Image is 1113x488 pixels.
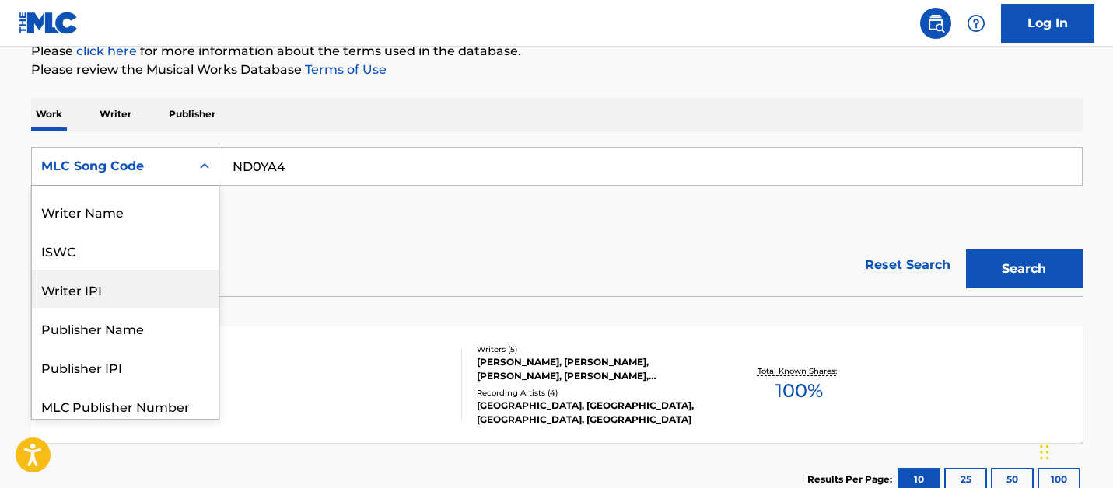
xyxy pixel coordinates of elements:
div: ISWC [32,231,219,270]
iframe: Chat Widget [1035,413,1113,488]
p: Results Per Page: [807,472,896,486]
p: Work [31,98,67,131]
p: Writer [95,98,136,131]
div: Publisher IPI [32,347,219,386]
div: Publisher Name [32,308,219,347]
div: Writers ( 5 ) [477,343,712,355]
img: MLC Logo [19,12,79,34]
p: Publisher [164,98,220,131]
img: help [967,14,985,33]
span: 100 % [775,377,823,405]
div: Help [961,8,992,39]
div: Drag [1040,429,1049,476]
div: Recording Artists ( 4 ) [477,387,712,399]
img: search [926,14,945,33]
div: MLC Publisher Number [32,386,219,425]
a: Log In [1001,4,1094,43]
a: Terms of Use [302,62,387,77]
p: Total Known Shares: [758,365,841,377]
p: Please review the Musical Works Database [31,61,1083,79]
a: NADA NADAMLC Song Code:ND0YA4ISWC:Writers (5)[PERSON_NAME], [PERSON_NAME], [PERSON_NAME], [PERSON... [31,326,1083,443]
a: Reset Search [857,248,958,282]
form: Search Form [31,147,1083,296]
a: click here [76,44,137,58]
a: Public Search [920,8,951,39]
div: MLC Song Code [41,157,181,176]
p: Please for more information about the terms used in the database. [31,42,1083,61]
div: Writer IPI [32,270,219,308]
div: Writer Name [32,192,219,231]
div: [GEOGRAPHIC_DATA], [GEOGRAPHIC_DATA], [GEOGRAPHIC_DATA], [GEOGRAPHIC_DATA] [477,399,712,427]
button: Search [966,249,1083,288]
div: [PERSON_NAME], [PERSON_NAME], [PERSON_NAME], [PERSON_NAME], [PERSON_NAME] [477,355,712,383]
